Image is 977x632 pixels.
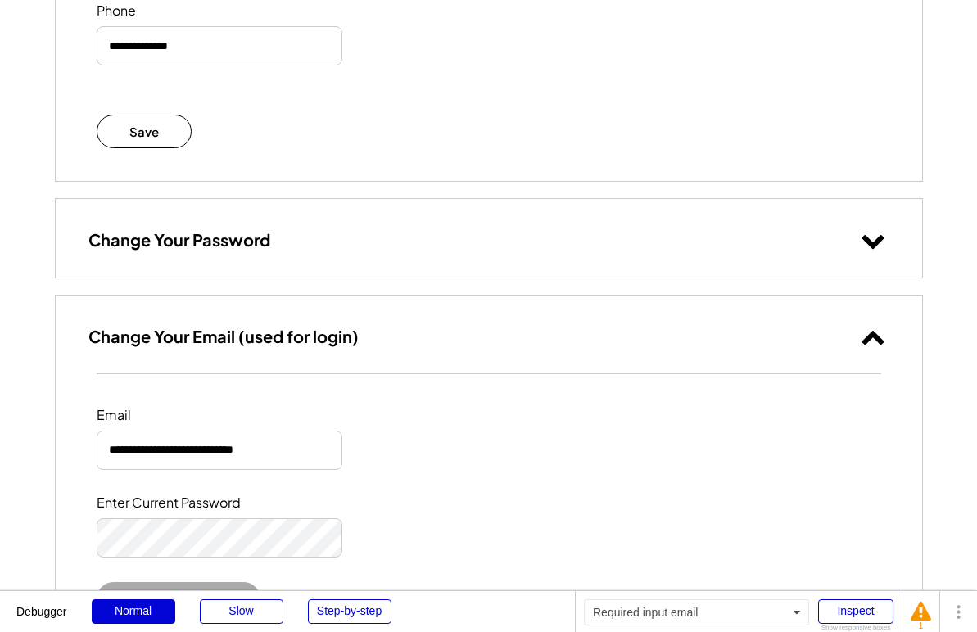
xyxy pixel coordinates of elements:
[584,599,809,625] div: Required input email
[818,599,893,624] div: Inspect
[818,625,893,631] div: Show responsive boxes
[97,582,260,616] button: Update Email
[16,591,67,617] div: Debugger
[911,622,931,630] div: 1
[88,326,359,347] h3: Change Your Email (used for login)
[308,599,391,624] div: Step-by-step
[97,115,192,148] button: Save
[200,599,283,624] div: Slow
[97,2,260,20] div: Phone
[92,599,175,624] div: Normal
[97,494,260,512] div: Enter Current Password
[88,229,270,251] h3: Change Your Password
[97,407,260,424] div: Email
